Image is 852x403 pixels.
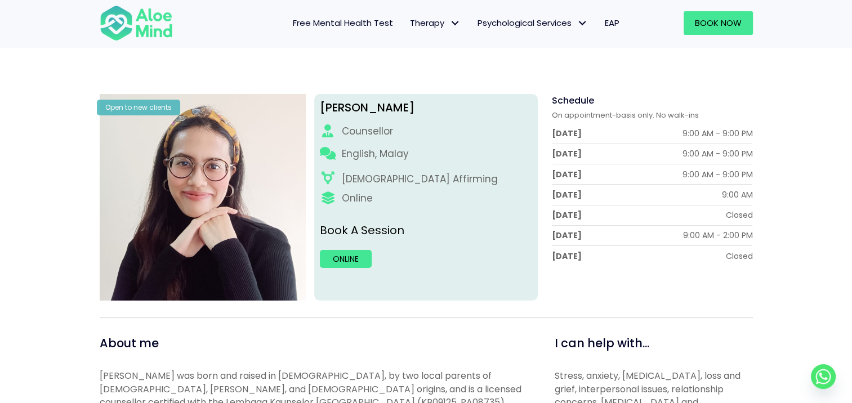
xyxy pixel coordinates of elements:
span: On appointment-basis only. No walk-ins [552,110,699,120]
a: Free Mental Health Test [284,11,402,35]
nav: Menu [188,11,628,35]
div: 9:00 AM - 9:00 PM [682,128,752,139]
a: EAP [596,11,628,35]
div: [DATE] [552,230,582,241]
a: Whatsapp [811,364,836,389]
img: Therapist Photo Update [100,94,306,301]
div: Counsellor [341,124,392,138]
span: Therapy [410,17,461,29]
div: [DATE] [552,189,582,200]
span: Psychological Services: submenu [574,15,591,32]
a: TherapyTherapy: submenu [402,11,469,35]
img: Aloe mind Logo [100,5,173,42]
span: About me [100,335,159,351]
div: Closed [725,250,752,262]
div: [DATE] [552,250,582,262]
div: Closed [725,209,752,221]
div: [DATE] [552,148,582,159]
span: Book Now [695,17,742,29]
span: Schedule [552,94,594,107]
div: Open to new clients [97,100,180,115]
span: I can help with... [555,335,649,351]
p: English, Malay [341,147,408,161]
span: Psychological Services [478,17,588,29]
div: [DATE] [552,128,582,139]
div: [DATE] [552,169,582,180]
div: 9:00 AM - 2:00 PM [683,230,752,241]
div: [PERSON_NAME] [320,100,532,116]
div: [DEMOGRAPHIC_DATA] Affirming [341,172,497,186]
div: 9:00 AM - 9:00 PM [682,148,752,159]
span: EAP [605,17,619,29]
div: 9:00 AM [721,189,752,200]
span: Therapy: submenu [447,15,463,32]
div: Online [341,191,372,205]
p: Book A Session [320,222,532,239]
a: Online [320,250,372,268]
div: [DATE] [552,209,582,221]
a: Psychological ServicesPsychological Services: submenu [469,11,596,35]
a: Book Now [684,11,753,35]
span: Free Mental Health Test [293,17,393,29]
div: 9:00 AM - 9:00 PM [682,169,752,180]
